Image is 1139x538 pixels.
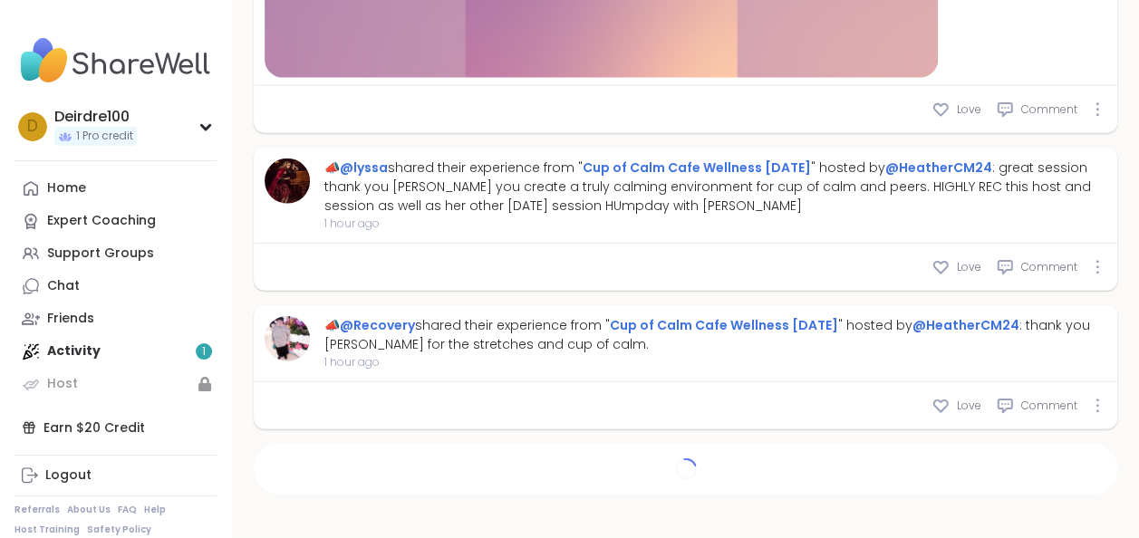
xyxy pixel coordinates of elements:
div: Host [47,375,78,393]
div: Home [47,179,86,197]
span: 1 Pro credit [76,129,133,144]
a: Referrals [14,504,60,516]
span: Love [957,259,981,275]
div: Friends [47,310,94,328]
a: Safety Policy [87,524,151,536]
div: 📣 shared their experience from " " hosted by : thank you [PERSON_NAME] for the stretches and cup ... [324,316,1106,354]
img: lyssa [265,159,310,204]
a: Help [144,504,166,516]
span: Comment [1021,259,1077,275]
a: Host [14,368,217,400]
div: Expert Coaching [47,212,156,230]
span: Love [957,398,981,414]
a: Cup of Calm Cafe Wellness [DATE] [610,316,838,334]
div: Logout [45,466,92,485]
a: @lyssa [340,159,388,177]
a: Host Training [14,524,80,536]
div: 📣 shared their experience from " " hosted by : great session thank you [PERSON_NAME] you create a... [324,159,1106,216]
img: Recovery [265,316,310,361]
a: @HeatherCM24 [885,159,992,177]
a: Logout [14,459,217,492]
a: FAQ [118,504,137,516]
div: Deirdre100 [54,107,137,127]
a: Support Groups [14,237,217,270]
img: ShareWell Nav Logo [14,29,217,92]
span: 1 hour ago [324,354,1106,370]
div: Support Groups [47,245,154,263]
a: Chat [14,270,217,303]
div: Earn $20 Credit [14,411,217,444]
span: Love [957,101,981,118]
span: 1 hour ago [324,216,1106,232]
a: @HeatherCM24 [912,316,1019,334]
div: Chat [47,277,80,295]
a: Expert Coaching [14,205,217,237]
a: Cup of Calm Cafe Wellness [DATE] [583,159,811,177]
span: Comment [1021,101,1077,118]
span: Comment [1021,398,1077,414]
a: Home [14,172,217,205]
a: @Recovery [340,316,415,334]
a: Friends [14,303,217,335]
span: D [27,115,38,139]
a: About Us [67,504,111,516]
